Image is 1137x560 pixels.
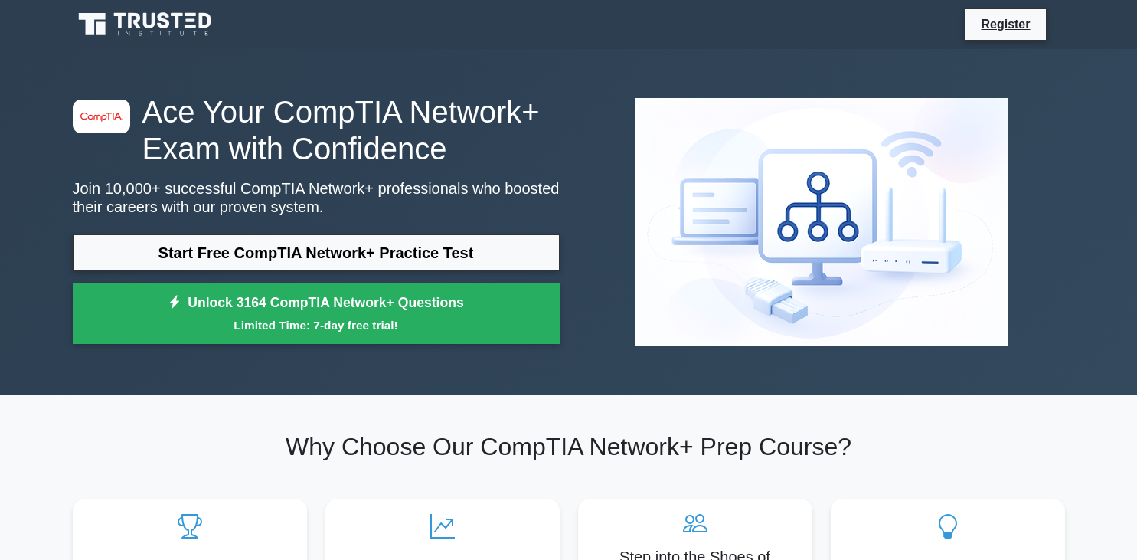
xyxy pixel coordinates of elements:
h2: Why Choose Our CompTIA Network+ Prep Course? [73,432,1065,461]
small: Limited Time: 7-day free trial! [92,316,541,334]
h1: Ace Your CompTIA Network+ Exam with Confidence [73,93,560,167]
a: Unlock 3164 CompTIA Network+ QuestionsLimited Time: 7-day free trial! [73,283,560,344]
p: Join 10,000+ successful CompTIA Network+ professionals who boosted their careers with our proven ... [73,179,560,216]
img: CompTIA Network+ Preview [623,86,1020,359]
a: Register [972,15,1039,34]
a: Start Free CompTIA Network+ Practice Test [73,234,560,271]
